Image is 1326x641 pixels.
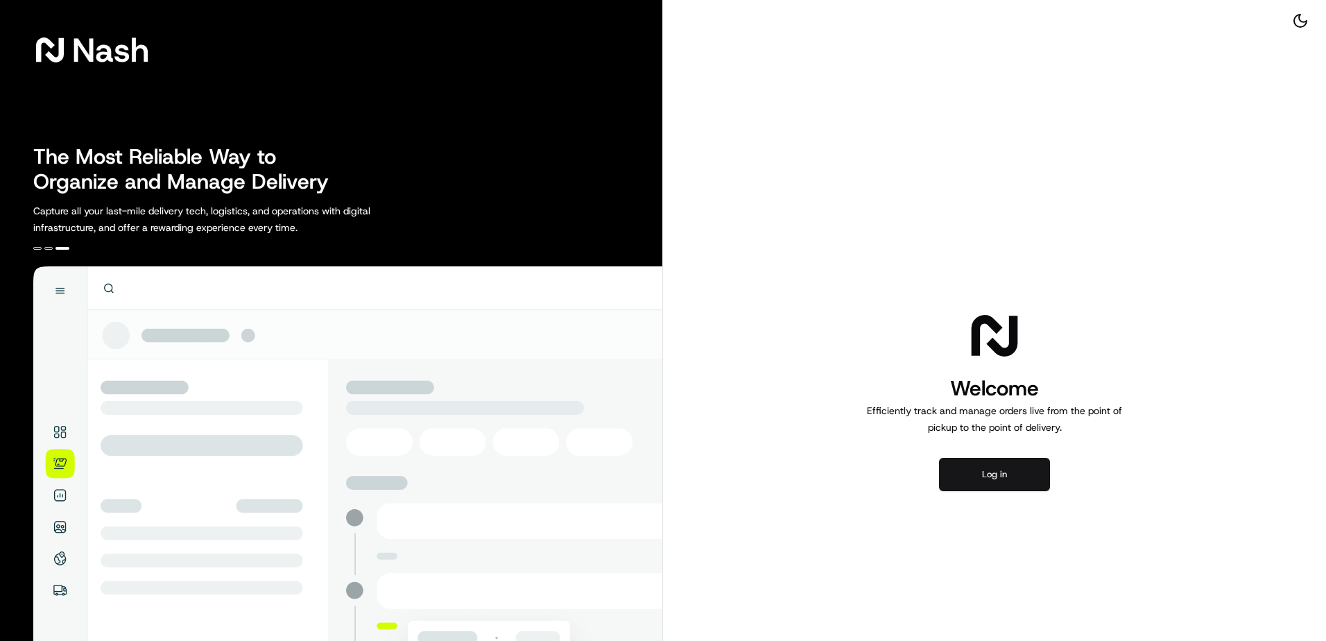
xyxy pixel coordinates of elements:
p: Capture all your last-mile delivery tech, logistics, and operations with digital infrastructure, ... [33,203,433,236]
span: Nash [72,36,149,64]
p: Efficiently track and manage orders live from the point of pickup to the point of delivery. [861,402,1128,436]
button: Log in [939,458,1050,491]
h1: Welcome [861,375,1128,402]
h2: The Most Reliable Way to Organize and Manage Delivery [33,144,344,194]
